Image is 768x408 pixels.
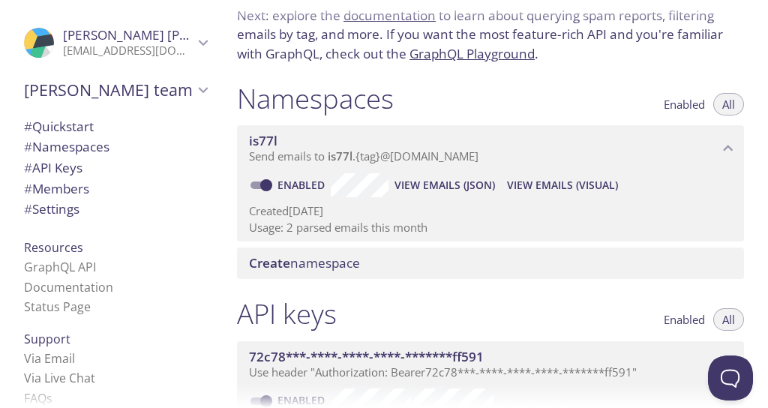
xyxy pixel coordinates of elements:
[12,178,219,199] div: Members
[12,18,219,67] div: Shimon Kolodny
[63,43,193,58] p: [EMAIL_ADDRESS][DOMAIN_NAME]
[24,298,91,315] a: Status Page
[237,247,744,279] div: Create namespace
[24,350,75,367] a: Via Email
[249,254,360,271] span: namespace
[249,203,732,219] p: Created [DATE]
[237,82,394,115] h1: Namespaces
[249,148,478,163] span: Send emails to . {tag} @[DOMAIN_NAME]
[713,308,744,331] button: All
[507,176,618,194] span: View Emails (Visual)
[237,6,744,64] p: Next: explore the to learn about querying spam reports, filtering emails by tag, and more. If you...
[655,308,714,331] button: Enabled
[388,173,501,197] button: View Emails (JSON)
[237,125,744,172] div: is77l namespace
[24,200,79,217] span: Settings
[655,93,714,115] button: Enabled
[24,118,32,135] span: #
[24,159,82,176] span: API Keys
[24,180,89,197] span: Members
[328,148,352,163] span: is77l
[12,199,219,220] div: Team Settings
[12,136,219,157] div: Namespaces
[24,159,32,176] span: #
[249,132,277,149] span: is77l
[249,220,732,235] p: Usage: 2 parsed emails this month
[708,355,753,400] iframe: Help Scout Beacon - Open
[24,331,70,347] span: Support
[12,70,219,109] div: Shimon's team
[713,93,744,115] button: All
[24,79,193,100] span: [PERSON_NAME] team
[24,259,96,275] a: GraphQL API
[24,138,109,155] span: Namespaces
[394,176,495,194] span: View Emails (JSON)
[24,200,32,217] span: #
[24,118,94,135] span: Quickstart
[12,157,219,178] div: API Keys
[24,180,32,197] span: #
[63,26,268,43] span: [PERSON_NAME] [PERSON_NAME]
[275,178,331,192] a: Enabled
[24,370,95,386] a: Via Live Chat
[24,239,83,256] span: Resources
[12,116,219,137] div: Quickstart
[24,138,32,155] span: #
[249,254,290,271] span: Create
[237,297,337,331] h1: API keys
[24,279,113,295] a: Documentation
[409,45,535,62] a: GraphQL Playground
[501,173,624,197] button: View Emails (Visual)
